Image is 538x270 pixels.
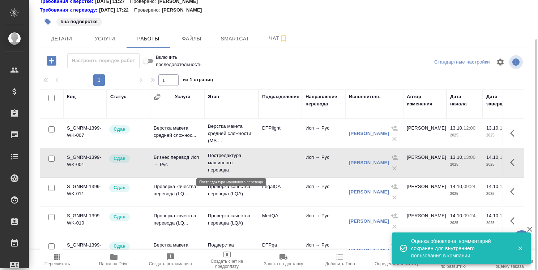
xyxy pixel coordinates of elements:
td: MedQA [259,209,302,234]
p: 13.10, [450,154,464,160]
td: [PERSON_NAME] [403,150,447,175]
p: 15:00 [500,154,512,160]
td: Проверка качества перевода (LQ... [150,209,204,234]
td: S_GNRM-1399-WK-010 [63,209,107,234]
span: Посмотреть информацию [509,55,524,69]
td: Проверка качества перевода (LQ... [150,179,204,205]
p: Сдан [114,155,125,162]
p: 12:00 [464,125,475,131]
p: 2025 [486,219,515,227]
div: Менеджер проверил работу исполнителя, передает ее на следующий этап [108,154,146,164]
button: Пересчитать [29,250,85,270]
div: Дата завершения [486,93,515,108]
button: Здесь прячутся важные кнопки [506,154,523,171]
p: Сдан [114,243,125,250]
a: [PERSON_NAME] [349,131,389,136]
p: #на подверстке [61,18,98,25]
td: Исп → Рус [302,238,345,263]
div: Этап [208,93,219,100]
span: на подверстке [56,18,103,24]
p: Сдан [114,184,125,191]
button: Добавить Todo [312,250,368,270]
p: Проверка качества перевода (LQA) [208,183,255,197]
p: 13.10, [486,125,500,131]
td: S_GNRM-1399-WK-009 [63,238,107,263]
button: Закрыть [513,245,528,252]
span: Создать рекламацию [149,261,192,266]
span: Включить последовательность [156,54,202,68]
p: Сдан [114,126,125,133]
button: Определить тематику [368,250,425,270]
button: 🙏 [513,230,531,248]
div: Направление перевода [306,93,342,108]
button: Добавить тэг [40,14,56,30]
button: Добавить работу [42,53,61,68]
div: Дата начала [450,93,479,108]
a: [PERSON_NAME] [349,160,389,165]
span: Файлы [174,34,209,43]
div: split button [432,57,492,68]
p: 14.10, [486,213,500,218]
div: Менеджер проверил работу исполнителя, передает ее на следующий этап [108,183,146,193]
p: [PERSON_NAME] [162,6,207,14]
p: [DATE] 17:22 [99,6,134,14]
p: 14.10, [450,184,464,189]
div: Исполнитель [349,93,381,100]
button: Заявка на доставку [255,250,312,270]
a: [PERSON_NAME] [349,248,389,253]
div: Менеджер проверил работу исполнителя, передает ее на следующий этап [108,241,146,251]
button: Создать счет на предоплату [198,250,255,270]
div: Подразделение [262,93,299,100]
span: Настроить таблицу [492,53,509,71]
div: Нажми, чтобы открыть папку с инструкцией [40,6,99,14]
p: 2025 [450,161,479,168]
p: 2025 [486,161,515,168]
p: 09:24 [464,213,475,218]
td: Верстка макета средней сложнос... [150,238,204,263]
span: Детали [44,34,79,43]
p: 14.10, [486,184,500,189]
div: Менеджер проверил работу исполнителя, передает ее на следующий этап [108,125,146,134]
p: 2025 [486,132,515,139]
div: Статус [110,93,127,100]
p: 13:00 [464,154,475,160]
button: Создать рекламацию [142,250,198,270]
td: S_GNRM-1399-WK-001 [63,150,107,175]
div: Автор изменения [407,93,443,108]
p: Проверка качества перевода (LQA) [208,212,255,227]
td: DTPqa [259,238,302,263]
span: Услуги [87,34,122,43]
button: Папка на Drive [85,250,142,270]
td: Исп → Рус [302,150,345,175]
p: 2025 [486,190,515,197]
td: Исп → Рус [302,209,345,234]
span: Пересчитать [44,261,70,266]
td: Верстка макета средней сложнос... [150,121,204,146]
td: S_GNRM-1399-WK-011 [63,179,107,205]
a: [PERSON_NAME] [349,218,389,224]
span: Чат [261,34,296,43]
p: 15:00 [500,184,512,189]
span: Папка на Drive [99,261,129,266]
p: 13.10, [450,125,464,131]
p: 15:00 [500,213,512,218]
button: Здесь прячутся важные кнопки [506,183,523,200]
p: Постредактура машинного перевода [208,152,255,174]
p: 14.10, [450,213,464,218]
td: [PERSON_NAME] [403,121,447,146]
button: Сгруппировать [154,93,161,101]
td: LegalQA [259,179,302,205]
span: Добавить Todo [325,261,355,266]
a: Требования к переводу: [40,6,99,14]
div: Услуга [175,93,190,100]
span: Создать счет на предоплату [203,259,251,269]
p: 2025 [450,190,479,197]
span: из 1 страниц [183,75,213,86]
span: Smartcat [218,34,252,43]
div: Менеджер проверил работу исполнителя, передает ее на следующий этап [108,212,146,222]
span: Работы [131,34,166,43]
p: Верстка макета средней сложности (MS ... [208,123,255,144]
td: [PERSON_NAME] [403,179,447,205]
div: Код [67,93,76,100]
td: DTPlight [259,121,302,146]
